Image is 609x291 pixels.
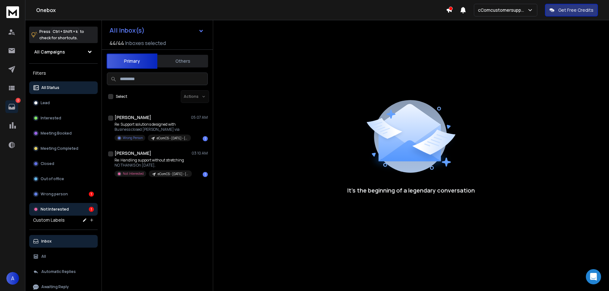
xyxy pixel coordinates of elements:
h3: Inboxes selected [125,39,166,47]
span: 44 / 44 [109,39,124,47]
p: Get Free Credits [558,7,593,13]
img: logo [6,6,19,18]
button: Meeting Completed [29,142,98,155]
button: Out of office [29,173,98,185]
button: A [6,272,19,285]
button: Meeting Booked [29,127,98,140]
p: Interested [41,116,61,121]
h1: [PERSON_NAME] [115,114,151,121]
h1: [PERSON_NAME] [115,150,151,156]
p: All [41,254,46,259]
p: Press to check for shortcuts. [39,28,84,41]
button: Get Free Credits [545,4,598,16]
p: 03:10 AM [192,151,208,156]
p: eComCS - [DATE] - [GEOGRAPHIC_DATA] - C level - Apollo [157,136,187,141]
button: Primary [107,54,157,69]
button: Interested [29,112,98,124]
p: Wrong Person [123,136,143,140]
p: All Status [41,85,59,90]
button: All Campaigns [29,46,98,58]
p: 05:07 AM [191,115,208,120]
div: 1 [203,136,208,141]
div: 1 [203,172,208,177]
p: 2 [16,98,21,103]
div: 1 [89,207,94,212]
button: Inbox [29,235,98,248]
button: Closed [29,157,98,170]
p: NO THANKS On [DATE], [115,163,191,168]
p: Closed [41,161,54,166]
p: Wrong person [41,192,68,197]
p: Not Interested [41,207,69,212]
p: Lead [41,100,50,105]
button: All Inbox(s) [104,24,209,37]
span: Ctrl + Shift + k [52,28,79,35]
h1: Onebox [36,6,446,14]
button: All Status [29,81,98,94]
h1: All Campaigns [34,49,65,55]
p: Re: Support solutions designed with [115,122,191,127]
p: Re: Handling support without stretching [115,158,191,163]
p: It’s the beginning of a legendary conversation [347,186,475,195]
p: Business closed [PERSON_NAME] via [115,127,191,132]
button: Others [157,54,208,68]
div: 1 [89,192,94,197]
h1: All Inbox(s) [109,27,145,34]
p: Meeting Completed [41,146,78,151]
div: Open Intercom Messenger [586,269,601,284]
h3: Custom Labels [33,217,65,223]
p: cComcustomersupport [478,7,527,13]
p: Inbox [41,239,52,244]
p: eComCS - [DATE] - [GEOGRAPHIC_DATA] - C level - Apollo [158,172,188,176]
p: Awaiting Reply [41,284,69,289]
button: All [29,250,98,263]
label: Select [116,94,127,99]
p: Meeting Booked [41,131,72,136]
button: Wrong person1 [29,188,98,200]
button: Automatic Replies [29,265,98,278]
h3: Filters [29,69,98,78]
button: Not Interested1 [29,203,98,216]
button: Lead [29,97,98,109]
p: Automatic Replies [41,269,76,274]
p: Out of office [41,176,64,181]
p: Not Interested [123,171,144,176]
a: 2 [5,100,18,113]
